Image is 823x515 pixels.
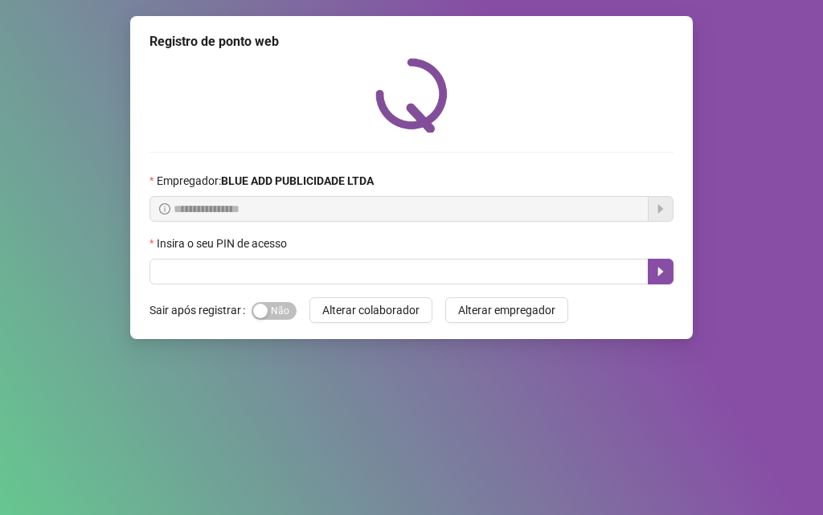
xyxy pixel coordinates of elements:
strong: BLUE ADD PUBLICIDADE LTDA [221,174,374,187]
span: Empregador : [157,172,374,190]
button: Alterar empregador [445,297,568,323]
span: info-circle [159,203,170,215]
label: Insira o seu PIN de acesso [149,235,297,252]
div: Registro de ponto web [149,32,674,51]
label: Sair após registrar [149,297,252,323]
span: Alterar colaborador [322,301,420,319]
button: Alterar colaborador [309,297,432,323]
span: Alterar empregador [458,301,555,319]
span: caret-right [654,265,667,278]
img: QRPoint [375,58,448,133]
